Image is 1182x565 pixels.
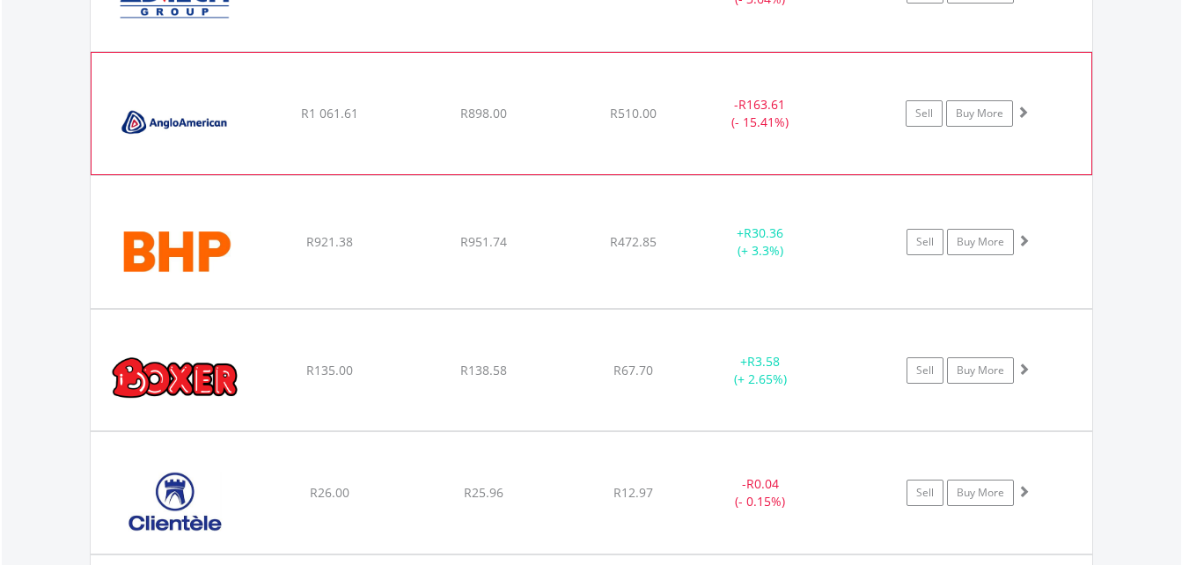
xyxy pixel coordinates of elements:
span: R510.00 [610,105,657,121]
a: Sell [907,229,943,255]
img: EQU.ZA.BHG.png [99,198,251,304]
span: R135.00 [306,362,353,378]
a: Buy More [946,100,1013,127]
a: Buy More [947,229,1014,255]
span: R25.96 [464,484,503,501]
a: Sell [906,100,943,127]
div: + (+ 3.3%) [694,224,827,260]
a: Buy More [947,480,1014,506]
span: R0.04 [746,475,779,492]
span: R30.36 [744,224,783,241]
span: R898.00 [460,105,507,121]
span: R26.00 [310,484,349,501]
a: Sell [907,480,943,506]
span: R67.70 [613,362,653,378]
img: EQU.ZA.CLI.png [99,454,251,549]
img: EQU.ZA.BOX.png [99,332,251,426]
span: R951.74 [460,233,507,250]
img: EQU.ZA.AGL.png [100,75,252,170]
a: Sell [907,357,943,384]
span: R921.38 [306,233,353,250]
a: Buy More [947,357,1014,384]
span: R3.58 [747,353,780,370]
div: - (- 15.41%) [694,96,826,131]
span: R1 061.61 [301,105,358,121]
div: - (- 0.15%) [694,475,827,510]
span: R138.58 [460,362,507,378]
span: R472.85 [610,233,657,250]
span: R12.97 [613,484,653,501]
div: + (+ 2.65%) [694,353,827,388]
span: R163.61 [738,96,785,113]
